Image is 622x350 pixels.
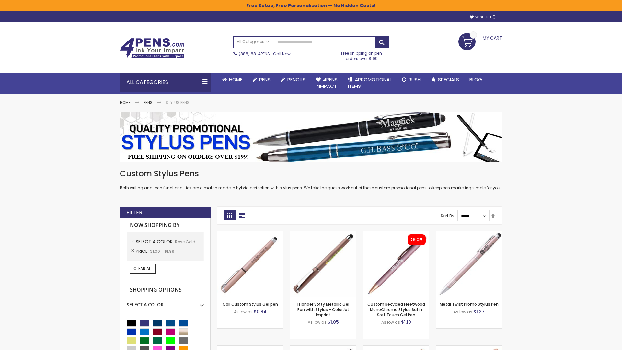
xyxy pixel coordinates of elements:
[367,301,425,317] a: Custom Recycled Fleetwood MonoChrome Stylus Satin Soft Touch Gel Pen
[409,76,421,83] span: Rush
[254,309,267,315] span: $0.84
[239,51,270,57] a: (888) 88-4PENS
[229,76,242,83] span: Home
[234,37,272,47] a: All Categories
[259,76,271,83] span: Pens
[126,209,142,216] strong: Filter
[348,76,392,89] span: 4PROMOTIONAL ITEMS
[290,231,356,236] a: Islander Softy Metallic Gel Pen with Stylus - ColorJet Imprint-Rose Gold
[470,15,496,20] a: Wishlist
[239,51,292,57] span: - Call Now!
[234,309,253,315] span: As low as
[363,231,429,236] a: Custom Recycled Fleetwood MonoChrome Stylus Satin Soft Touch Gel Pen-Rose Gold
[401,319,411,325] span: $1.10
[175,239,195,245] span: Rose Gold
[224,210,236,220] strong: Grid
[127,283,204,297] strong: Shopping Options
[311,73,343,94] a: 4Pens4impact
[436,231,502,236] a: Metal Twist Promo Stylus Pen-Rose gold
[308,320,327,325] span: As low as
[133,266,152,271] span: Clear All
[426,73,464,87] a: Specials
[363,231,429,297] img: Custom Recycled Fleetwood MonoChrome Stylus Satin Soft Touch Gel Pen-Rose Gold
[120,100,131,105] a: Home
[248,73,276,87] a: Pens
[217,231,283,297] img: Cali Custom Stylus Gel pen-Rose Gold
[166,100,190,105] strong: Stylus Pens
[473,309,485,315] span: $1.27
[290,231,356,297] img: Islander Softy Metallic Gel Pen with Stylus - ColorJet Imprint-Rose Gold
[150,249,174,254] span: $1.00 - $1.99
[343,73,397,94] a: 4PROMOTIONALITEMS
[217,231,283,236] a: Cali Custom Stylus Gel pen-Rose Gold
[328,319,339,325] span: $1.05
[440,301,499,307] a: Metal Twist Promo Stylus Pen
[411,238,422,242] div: 5% OFF
[120,169,502,191] div: Both writing and tech functionalities are a match made in hybrid perfection with stylus pens. We ...
[237,39,269,44] span: All Categories
[469,76,482,83] span: Blog
[127,218,204,232] strong: Now Shopping by
[120,169,502,179] h1: Custom Stylus Pens
[436,231,502,297] img: Metal Twist Promo Stylus Pen-Rose gold
[397,73,426,87] a: Rush
[120,112,502,162] img: Stylus Pens
[438,76,459,83] span: Specials
[223,301,278,307] a: Cali Custom Stylus Gel pen
[120,38,185,59] img: 4Pens Custom Pens and Promotional Products
[120,73,211,92] div: All Categories
[217,73,248,87] a: Home
[127,297,204,308] div: Select A Color
[464,73,487,87] a: Blog
[136,248,150,254] span: Price
[335,48,389,61] div: Free shipping on pen orders over $199
[381,320,400,325] span: As low as
[130,264,156,273] a: Clear All
[297,301,349,317] a: Islander Softy Metallic Gel Pen with Stylus - ColorJet Imprint
[316,76,338,89] span: 4Pens 4impact
[441,213,454,218] label: Sort By
[276,73,311,87] a: Pencils
[144,100,153,105] a: Pens
[454,309,472,315] span: As low as
[136,239,175,245] span: Select A Color
[287,76,305,83] span: Pencils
